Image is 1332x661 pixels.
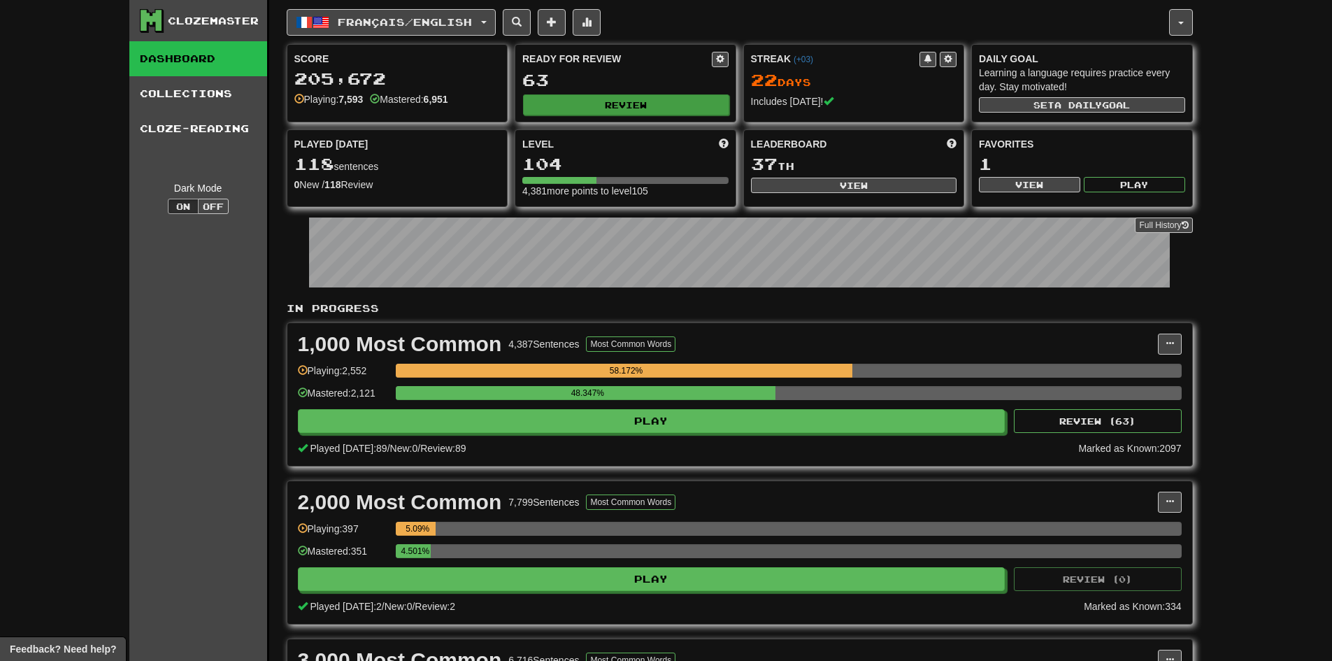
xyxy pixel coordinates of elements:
a: Dashboard [129,41,267,76]
strong: 0 [294,179,300,190]
span: / [387,443,390,454]
div: th [751,155,957,173]
div: 1,000 Most Common [298,334,502,355]
div: 4,387 Sentences [508,337,579,351]
button: Most Common Words [586,495,675,510]
div: 205,672 [294,70,501,87]
span: Français / English [338,16,472,28]
span: New: 0 [390,443,418,454]
span: 37 [751,154,778,173]
button: View [979,177,1080,192]
a: Full History [1135,218,1192,233]
span: Level [522,137,554,151]
span: New: 0 [385,601,413,612]
div: 4,381 more points to level 105 [522,184,729,198]
span: Played [DATE]: 89 [310,443,387,454]
span: This week in points, UTC [947,137,957,151]
button: On [168,199,199,214]
button: More stats [573,9,601,36]
button: Seta dailygoal [979,97,1185,113]
div: 2,000 Most Common [298,492,502,513]
button: Play [298,567,1005,591]
a: Cloze-Reading [129,111,267,146]
div: Daily Goal [979,52,1185,66]
div: 5.09% [400,522,436,536]
span: a daily [1054,100,1102,110]
span: / [382,601,385,612]
div: Playing: 397 [298,522,389,545]
div: 4.501% [400,544,431,558]
span: Played [DATE]: 2 [310,601,381,612]
strong: 118 [324,179,341,190]
div: Favorites [979,137,1185,151]
span: Leaderboard [751,137,827,151]
div: Includes [DATE]! [751,94,957,108]
div: Dark Mode [140,181,257,195]
div: 63 [522,71,729,89]
div: Learning a language requires practice every day. Stay motivated! [979,66,1185,94]
span: / [417,443,420,454]
div: Clozemaster [168,14,259,28]
button: Add sentence to collection [538,9,566,36]
button: Off [198,199,229,214]
span: 118 [294,154,334,173]
div: 104 [522,155,729,173]
div: Marked as Known: 2097 [1078,441,1181,455]
button: Play [298,409,1005,433]
div: Mastered: 351 [298,544,389,567]
button: Review (63) [1014,409,1182,433]
div: 1 [979,155,1185,173]
button: Review (0) [1014,567,1182,591]
div: 48.347% [400,386,775,400]
div: Score [294,52,501,66]
div: Playing: 2,552 [298,364,389,387]
span: Played [DATE] [294,137,368,151]
div: Playing: [294,92,364,106]
div: 58.172% [400,364,853,378]
button: Review [523,94,729,115]
div: Ready for Review [522,52,712,66]
button: Play [1084,177,1185,192]
div: Streak [751,52,920,66]
button: Français/English [287,9,496,36]
button: View [751,178,957,193]
button: Search sentences [503,9,531,36]
p: In Progress [287,301,1193,315]
div: Marked as Known: 334 [1084,599,1181,613]
div: Mastered: [370,92,447,106]
span: Open feedback widget [10,642,116,656]
div: Day s [751,71,957,90]
strong: 6,951 [424,94,448,105]
span: / [412,601,415,612]
div: 7,799 Sentences [508,495,579,509]
span: Review: 89 [420,443,466,454]
div: Mastered: 2,121 [298,386,389,409]
span: Review: 2 [415,601,455,612]
button: Most Common Words [586,336,675,352]
span: 22 [751,70,778,90]
div: New / Review [294,178,501,192]
span: Score more points to level up [719,137,729,151]
a: Collections [129,76,267,111]
a: (+03) [794,55,813,64]
strong: 7,593 [338,94,363,105]
div: sentences [294,155,501,173]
